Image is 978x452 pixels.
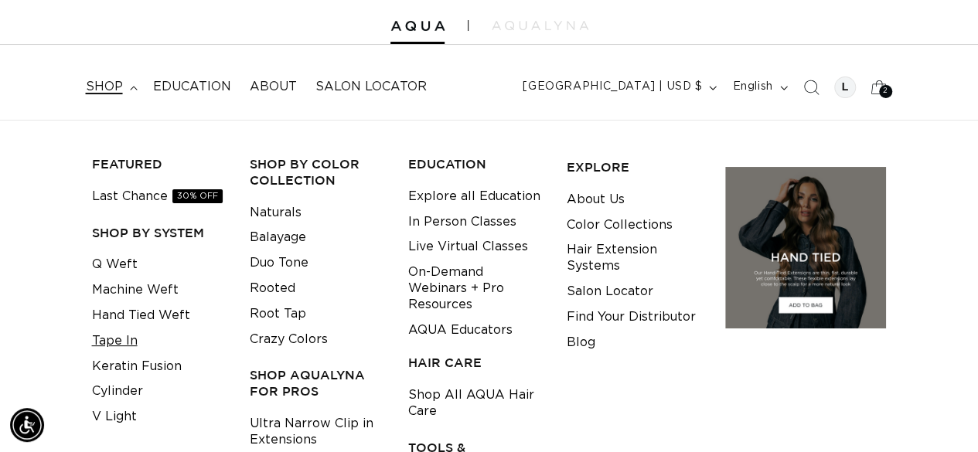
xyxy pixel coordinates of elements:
a: Tape In [92,328,138,354]
img: aqualyna.com [492,21,588,30]
a: Blog [567,330,595,355]
span: Salon Locator [315,79,427,95]
a: Education [144,70,240,104]
a: Live Virtual Classes [408,234,528,260]
a: About Us [567,187,625,212]
a: Explore all Education [408,184,540,209]
a: Salon Locator [306,70,436,104]
h3: EXPLORE [567,159,701,175]
a: Cylinder [92,379,143,404]
a: Root Tap [250,301,306,327]
a: Hair Extension Systems [567,237,701,279]
a: Salon Locator [567,279,653,304]
span: About [250,79,297,95]
a: Machine Weft [92,277,179,303]
div: Accessibility Menu [10,408,44,442]
button: English [723,73,793,102]
a: Color Collections [567,212,673,238]
a: Duo Tone [250,250,308,276]
a: About [240,70,306,104]
img: Aqua Hair Extensions [390,21,445,32]
a: Shop All AQUA Hair Care [408,382,543,424]
span: 2 [883,85,888,98]
span: [GEOGRAPHIC_DATA] | USD $ [523,79,702,95]
a: Find Your Distributor [567,304,696,330]
span: 30% OFF [172,189,223,203]
a: Q Weft [92,252,138,277]
h3: FEATURED [92,156,227,172]
summary: shop [77,70,144,104]
h3: EDUCATION [408,156,543,172]
summary: Search [794,70,828,104]
a: Keratin Fusion [92,354,182,379]
h3: HAIR CARE [408,355,543,371]
h3: Shop AquaLyna for Pros [250,367,384,399]
a: Rooted [250,276,295,301]
a: AQUA Educators [408,318,513,343]
a: V Light [92,404,137,430]
a: Naturals [250,200,302,226]
span: Education [153,79,231,95]
a: Crazy Colors [250,327,328,352]
span: English [732,79,772,95]
a: Balayage [250,225,306,250]
a: In Person Classes [408,209,516,235]
a: Hand Tied Weft [92,303,190,328]
button: [GEOGRAPHIC_DATA] | USD $ [513,73,723,102]
a: On-Demand Webinars + Pro Resources [408,260,543,317]
a: Last Chance30% OFF [92,184,223,209]
h3: SHOP BY SYSTEM [92,225,227,241]
h3: Shop by Color Collection [250,156,384,189]
span: shop [86,79,123,95]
